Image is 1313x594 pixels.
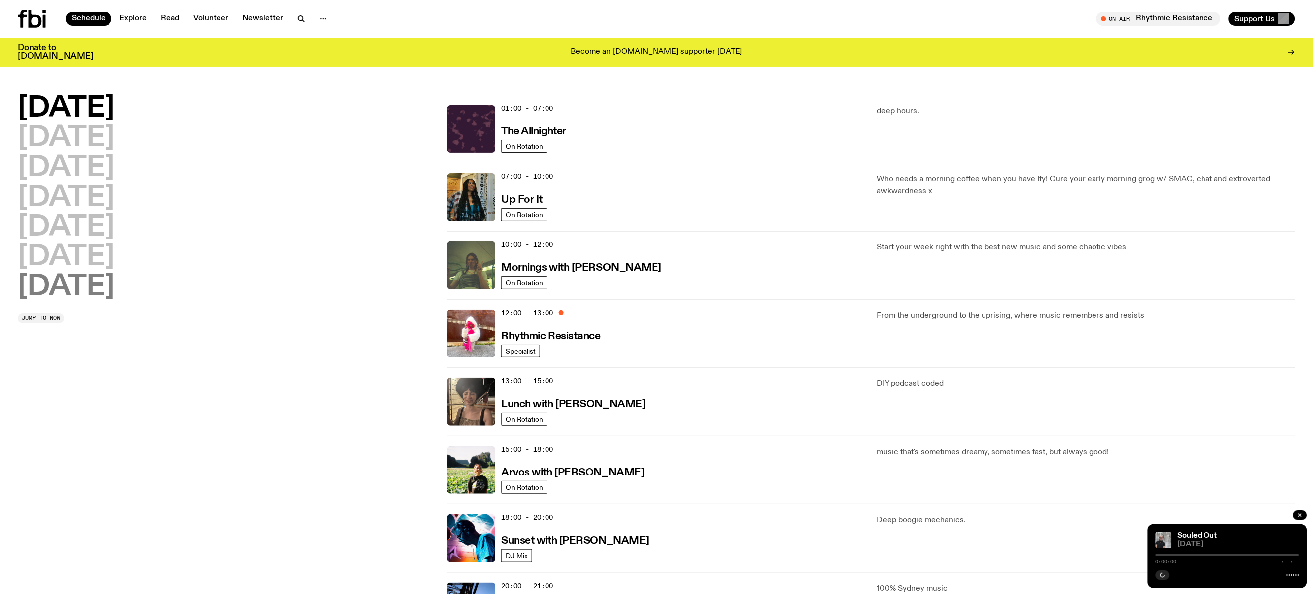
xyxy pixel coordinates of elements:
span: -:--:-- [1278,559,1299,564]
a: On Rotation [501,140,547,153]
button: [DATE] [18,273,114,301]
span: 20:00 - 21:00 [501,581,553,591]
img: Stephen looks directly at the camera, wearing a black tee, black sunglasses and headphones around... [1156,532,1172,548]
span: Jump to now [22,315,60,321]
p: deep hours. [877,105,1295,117]
a: The Allnighter [501,124,566,137]
a: Mornings with [PERSON_NAME] [501,261,661,273]
button: [DATE] [18,214,114,241]
p: Who needs a morning coffee when you have Ify! Cure your early morning grog w/ SMAC, chat and extr... [877,173,1295,197]
span: [DATE] [1178,541,1299,548]
button: [DATE] [18,184,114,212]
img: Bri is smiling and wearing a black t-shirt. She is standing in front of a lush, green field. Ther... [447,446,495,494]
span: 01:00 - 07:00 [501,104,553,113]
span: Specialist [506,347,536,355]
a: On Rotation [501,208,547,221]
a: Souled Out [1178,532,1217,540]
p: From the underground to the uprising, where music remembers and resists [877,310,1295,322]
h3: Arvos with [PERSON_NAME] [501,468,644,478]
p: Become an [DOMAIN_NAME] supporter [DATE] [571,48,742,57]
p: Start your week right with the best new music and some chaotic vibes [877,241,1295,253]
img: Simon Caldwell stands side on, looking downwards. He has headphones on. Behind him is a brightly ... [447,514,495,562]
h3: Sunset with [PERSON_NAME] [501,536,649,546]
span: 0:00:00 [1156,559,1177,564]
button: [DATE] [18,243,114,271]
span: On Rotation [506,483,543,491]
button: Jump to now [18,313,64,323]
h3: Mornings with [PERSON_NAME] [501,263,661,273]
span: 12:00 - 13:00 [501,308,553,318]
h3: Donate to [DOMAIN_NAME] [18,44,93,61]
span: On Rotation [506,415,543,423]
span: 13:00 - 15:00 [501,376,553,386]
button: [DATE] [18,124,114,152]
img: Jim Kretschmer in a really cute outfit with cute braids, standing on a train holding up a peace s... [447,241,495,289]
span: On Rotation [506,142,543,150]
a: Arvos with [PERSON_NAME] [501,466,644,478]
button: [DATE] [18,95,114,122]
span: DJ Mix [506,552,528,559]
img: Ify - a Brown Skin girl with black braided twists, looking up to the side with her tongue stickin... [447,173,495,221]
span: Support Us [1235,14,1275,23]
a: Lunch with [PERSON_NAME] [501,397,645,410]
span: 10:00 - 12:00 [501,240,553,249]
h3: Rhythmic Resistance [501,331,601,342]
a: Sunset with [PERSON_NAME] [501,534,649,546]
a: Volunteer [187,12,234,26]
h3: The Allnighter [501,126,566,137]
a: Read [155,12,185,26]
button: On AirRhythmic Resistance [1096,12,1221,26]
span: On Rotation [506,279,543,286]
a: Specialist [501,345,540,357]
a: On Rotation [501,276,547,289]
p: DIY podcast coded [877,378,1295,390]
a: Up For It [501,193,543,205]
span: 18:00 - 20:00 [501,513,553,522]
span: 15:00 - 18:00 [501,445,553,454]
a: On Rotation [501,481,547,494]
button: [DATE] [18,154,114,182]
a: Schedule [66,12,111,26]
span: 07:00 - 10:00 [501,172,553,181]
p: music that's sometimes dreamy, sometimes fast, but always good! [877,446,1295,458]
a: Newsletter [236,12,289,26]
span: On Rotation [506,211,543,218]
a: DJ Mix [501,549,532,562]
p: Deep boogie mechanics. [877,514,1295,526]
h3: Lunch with [PERSON_NAME] [501,399,645,410]
button: Support Us [1229,12,1295,26]
img: Attu crouches on gravel in front of a brown wall. They are wearing a white fur coat with a hood, ... [447,310,495,357]
a: On Rotation [501,413,547,426]
h3: Up For It [501,195,543,205]
a: Explore [113,12,153,26]
a: Rhythmic Resistance [501,329,601,342]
